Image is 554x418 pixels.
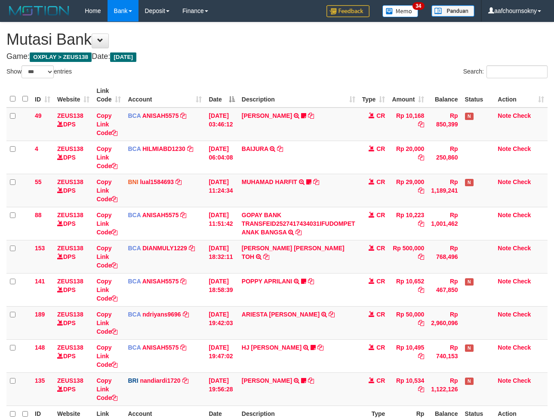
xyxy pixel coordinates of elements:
[418,154,424,161] a: Copy Rp 20,000 to clipboard
[128,212,141,218] span: BCA
[57,212,83,218] a: ZEUS138
[359,83,389,108] th: Type: activate to sort column ascending
[205,83,238,108] th: Date: activate to sort column descending
[242,145,268,152] a: BAIJURA
[242,344,302,351] a: HJ [PERSON_NAME]
[486,65,548,78] input: Search:
[376,245,385,252] span: CR
[205,207,238,240] td: [DATE] 11:51:42
[205,108,238,141] td: [DATE] 03:46:12
[242,377,292,384] a: [PERSON_NAME]
[128,112,141,119] span: BCA
[57,245,83,252] a: ZEUS138
[57,178,83,185] a: ZEUS138
[498,311,511,318] a: Note
[54,207,93,240] td: DPS
[180,112,186,119] a: Copy ANISAH5575 to clipboard
[388,306,428,339] td: Rp 50,000
[205,174,238,207] td: [DATE] 11:24:34
[96,278,117,302] a: Copy Link Code
[54,372,93,406] td: DPS
[242,212,355,236] a: GOPAY BANK TRANSFEID2527417434031IFUDOMPET ANAK BANGSA
[376,278,385,285] span: CR
[96,245,117,269] a: Copy Link Code
[494,83,548,108] th: Action: activate to sort column ascending
[205,240,238,273] td: [DATE] 18:32:11
[388,207,428,240] td: Rp 10,223
[465,278,474,286] span: Has Note
[418,121,424,128] a: Copy Rp 10,168 to clipboard
[54,306,93,339] td: DPS
[242,178,297,185] a: MUHAMAD HARFIT
[6,52,548,61] h4: Game: Date:
[498,145,511,152] a: Note
[22,65,54,78] select: Showentries
[498,377,511,384] a: Note
[54,339,93,372] td: DPS
[326,5,369,17] img: Feedback.jpg
[180,212,186,218] a: Copy ANISAH5575 to clipboard
[96,212,117,236] a: Copy Link Code
[388,141,428,174] td: Rp 20,000
[418,320,424,326] a: Copy Rp 50,000 to clipboard
[308,377,314,384] a: Copy KELVIN PRAYOGA to clipboard
[175,178,182,185] a: Copy lual1584693 to clipboard
[54,108,93,141] td: DPS
[30,52,92,62] span: OXPLAY > ZEUS138
[388,240,428,273] td: Rp 500,000
[431,5,474,17] img: panduan.png
[418,386,424,393] a: Copy Rp 10,534 to clipboard
[513,278,531,285] a: Check
[498,112,511,119] a: Note
[242,311,320,318] a: ARIESTA [PERSON_NAME]
[513,377,531,384] a: Check
[96,145,117,169] a: Copy Link Code
[96,112,117,136] a: Copy Link Code
[376,212,385,218] span: CR
[128,178,138,185] span: BNI
[376,112,385,119] span: CR
[428,174,461,207] td: Rp 1,189,241
[128,311,141,318] span: BCA
[388,339,428,372] td: Rp 10,495
[189,245,195,252] a: Copy DIANMULY1229 to clipboard
[96,178,117,203] a: Copy Link Code
[463,65,548,78] label: Search:
[6,4,72,17] img: MOTION_logo.png
[31,83,54,108] th: ID: activate to sort column ascending
[418,286,424,293] a: Copy Rp 10,652 to clipboard
[418,353,424,360] a: Copy Rp 10,495 to clipboard
[35,278,45,285] span: 141
[513,212,531,218] a: Check
[513,112,531,119] a: Check
[205,372,238,406] td: [DATE] 19:56:28
[6,31,548,48] h1: Mutasi Bank
[428,108,461,141] td: Rp 850,399
[57,344,83,351] a: ZEUS138
[428,273,461,306] td: Rp 467,850
[498,178,511,185] a: Note
[308,112,314,119] a: Copy INA PAUJANAH to clipboard
[242,245,345,260] a: [PERSON_NAME] [PERSON_NAME] TOH
[465,179,474,186] span: Has Note
[513,311,531,318] a: Check
[428,339,461,372] td: Rp 740,153
[376,344,385,351] span: CR
[57,311,83,318] a: ZEUS138
[128,377,138,384] span: BRI
[513,344,531,351] a: Check
[93,83,124,108] th: Link Code: activate to sort column ascending
[35,178,42,185] span: 55
[35,245,45,252] span: 153
[57,377,83,384] a: ZEUS138
[428,240,461,273] td: Rp 768,496
[142,245,187,252] a: DIANMULY1229
[317,344,323,351] a: Copy HJ YUMI MUTIAH to clipboard
[128,344,141,351] span: BCA
[376,311,385,318] span: CR
[428,141,461,174] td: Rp 250,860
[388,83,428,108] th: Amount: activate to sort column ascending
[182,377,188,384] a: Copy nandiardi1720 to clipboard
[6,65,72,78] label: Show entries
[35,311,45,318] span: 189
